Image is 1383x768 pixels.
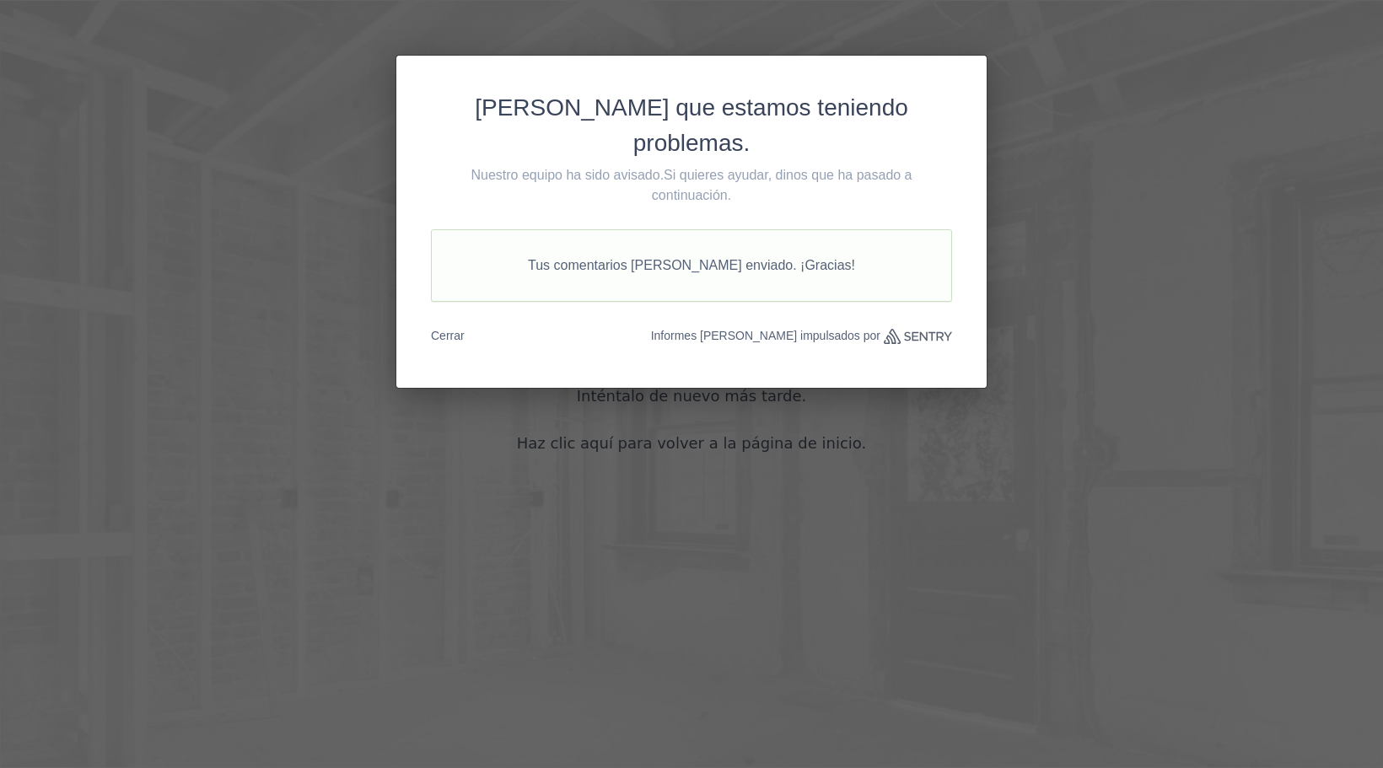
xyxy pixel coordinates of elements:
font: Si quieres ayudar, dinos que ha pasado a continuación. [652,168,912,202]
font: Tus comentarios [PERSON_NAME] enviado. ¡Gracias! [528,258,855,272]
font: Informes [PERSON_NAME] impulsados ​​por [651,329,880,342]
font: Nuestro equipo ha sido avisado. [471,168,664,182]
font: Cerrar [431,329,465,342]
button: Cerrar [431,319,465,353]
font: [PERSON_NAME] que estamos teniendo problemas. [475,94,908,156]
